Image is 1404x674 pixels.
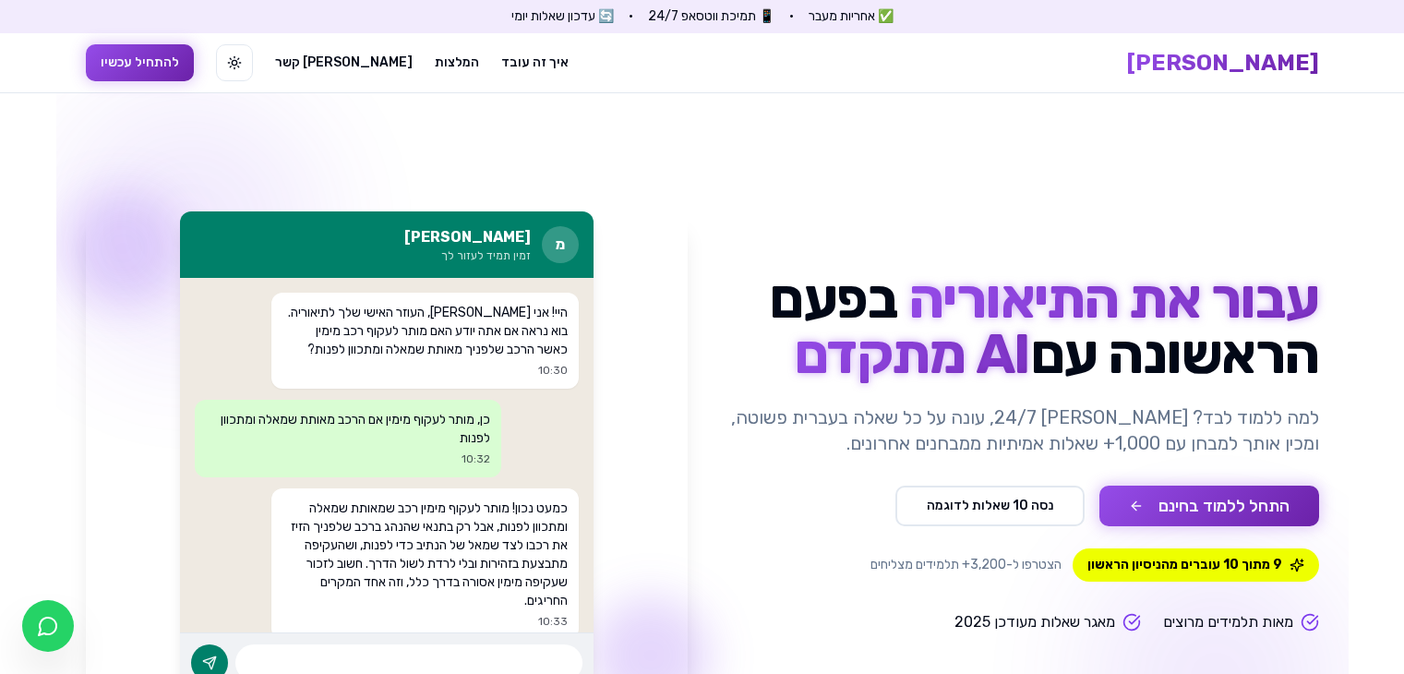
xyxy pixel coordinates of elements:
p: זמין תמיד לעזור לך [404,248,531,263]
p: 10:32 [206,451,491,466]
a: המלצות [435,54,479,72]
a: איך זה עובד [501,54,569,72]
span: מאגר שאלות מעודכן 2025 [954,611,1115,633]
button: להתחיל עכשיו [86,44,194,81]
span: הצטרפו ל-3,200+ תלמידים מצליחים [870,556,1062,574]
span: 🔄 עדכון שאלות יומי [511,7,614,26]
span: AI מתקדם [794,321,1030,387]
a: [PERSON_NAME] קשר [275,54,413,72]
span: 9 מתוך 10 עוברים מהניסיון הראשון [1073,548,1319,582]
p: כן, מותר לעקוף מימין אם הרכב מאותת שמאלה ומתכוון לפנות [206,411,491,448]
h1: בפעם הראשונה עם [717,271,1319,382]
span: • [629,7,633,26]
span: מאות תלמידים מרוצים [1163,611,1293,633]
h3: [PERSON_NAME] [404,226,531,248]
p: למה ללמוד לבד? [PERSON_NAME] 24/7, עונה על כל שאלה בעברית פשוטה, ומכין אותך למבחן עם 1,000+ שאלות... [717,404,1319,456]
div: מ [542,226,579,263]
span: ✅ אחריות מעבר [809,7,894,26]
p: 10:33 [282,614,568,629]
a: צ'אט בוואטסאפ [22,600,74,652]
a: [PERSON_NAME] [1127,48,1319,78]
button: נסה 10 שאלות לדוגמה [895,486,1085,526]
span: עבור את התיאוריה [908,266,1319,331]
p: 10:30 [282,363,568,378]
p: כמעט נכון! מותר לעקוף מימין רכב שמאותת שמאלה ומתכוון לפנות, אבל רק בתנאי שהנהג ברכב שלפניך הזיז א... [282,499,568,610]
span: • [789,7,794,26]
span: 📱 תמיכת ווטסאפ 24/7 [648,7,774,26]
p: היי! אני [PERSON_NAME], העוזר האישי שלך לתיאוריה. בוא נראה אם אתה יודע האם מותר לעקוף רכב מימין כ... [282,304,568,359]
button: התחל ללמוד בחינם [1099,486,1319,526]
